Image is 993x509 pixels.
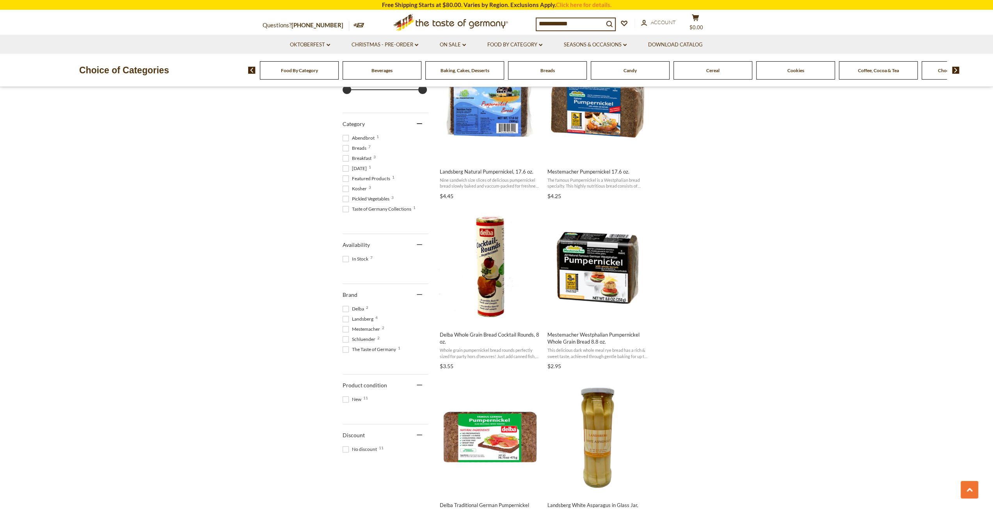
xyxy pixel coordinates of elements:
[343,326,382,333] span: Mestemacher
[343,175,393,182] span: Featured Products
[370,255,373,259] span: 7
[564,41,627,49] a: Seasons & Occasions
[382,326,384,330] span: 2
[648,41,703,49] a: Download Catalog
[343,446,379,453] span: No discount
[440,193,453,199] span: $4.45
[343,291,357,298] span: Brand
[439,45,542,202] a: Landsberg Natural Pumpernickel, 17.6 oz.
[641,18,676,27] a: Account
[368,145,371,149] span: 7
[369,185,371,189] span: 3
[546,45,649,202] a: Mestemacher Pumpernickel 17.6 oz.
[440,331,541,345] span: Delba Whole Grain Bread Cocktail Rounds, 8 oz.
[547,193,561,199] span: $4.25
[363,396,368,400] span: 11
[440,347,541,359] span: Whole grain pumpernickel bread rounds perfectly sized for party hors d'oeuvres! Just add canned f...
[379,446,384,450] span: 11
[377,336,380,340] span: 2
[689,24,703,30] span: $0.00
[263,20,349,30] p: Questions?
[413,206,416,209] span: 1
[547,177,648,189] span: The famous Pumpernickel is a Westphalian bread specialty. This highly nutritious bread consists o...
[540,67,555,73] a: Breads
[441,67,489,73] a: Baking, Cakes, Desserts
[440,41,466,49] a: On Sale
[547,331,648,345] span: Mestemacher Westphalian Pumpernickel Whole Grain Bread 8.8 oz.
[281,67,318,73] a: Food By Category
[343,316,376,323] span: Landsberg
[369,165,371,169] span: 1
[547,347,648,359] span: This delicious dark whole meal rye bread has a rich & sweet taste, achieved through gentle baking...
[439,208,542,372] a: Delba Whole Grain Bread Cocktail Rounds, 8 oz.
[439,385,542,489] img: Delba Traditional German Pumpernickel Whole Grain Bread 16.75 oz
[343,255,371,262] span: In Stock
[343,155,374,162] span: Breakfast
[373,155,376,159] span: 3
[938,67,984,73] a: Chocolate & Marzipan
[343,135,377,142] span: Abendbrot
[556,1,611,8] a: Click here for details.
[624,67,637,73] a: Candy
[546,215,649,319] img: Mestemacher Westphalian Pumpernickel
[440,177,541,189] span: Nine sandwich size slices of delicious pumpernickel bread slowly baked and vaccum-packed for fres...
[398,346,400,350] span: 1
[343,121,365,127] span: Category
[291,21,343,28] a: [PHONE_NUMBER]
[343,432,365,438] span: Discount
[248,67,256,74] img: previous arrow
[290,41,330,49] a: Oktoberfest
[487,41,542,49] a: Food By Category
[343,165,369,172] span: [DATE]
[391,195,394,199] span: 3
[343,396,364,403] span: New
[858,67,899,73] a: Coffee, Cocoa & Tea
[375,316,378,319] span: 4
[440,168,541,175] span: Landsberg Natural Pumpernickel, 17.6 oz.
[343,206,414,213] span: Taste of Germany Collections
[371,67,393,73] a: Beverages
[343,305,366,312] span: Delba
[392,175,394,179] span: 1
[439,52,542,156] img: Landsberg Natural Pumpenickel
[952,67,959,74] img: next arrow
[343,382,387,388] span: Product condition
[343,336,378,343] span: Schluender
[343,185,369,192] span: Kosher
[343,241,370,248] span: Availability
[377,135,379,138] span: 1
[439,215,542,319] img: Delba Whole Grain Bread Cocktail Rounds, 8 oz.
[651,19,676,25] span: Account
[706,67,719,73] a: Cereal
[547,363,561,369] span: $2.95
[440,363,453,369] span: $3.55
[366,305,368,309] span: 2
[684,14,707,34] button: $0.00
[546,52,649,156] img: Mestemacher Pumpernickel
[343,145,369,152] span: Breads
[787,67,804,73] a: Cookies
[343,195,392,202] span: Pickled Vegetables
[546,208,649,372] a: Mestemacher Westphalian Pumpernickel Whole Grain Bread 8.8 oz.
[343,346,398,353] span: The Taste of Germany
[352,41,418,49] a: Christmas - PRE-ORDER
[547,168,648,175] span: Mestemacher Pumpernickel 17.6 oz.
